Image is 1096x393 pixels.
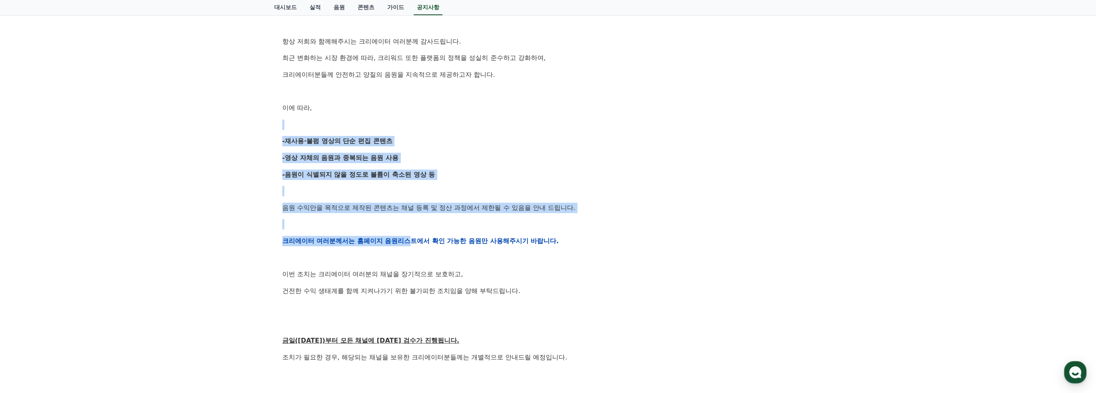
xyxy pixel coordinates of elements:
p: 이에 따라, [282,103,814,113]
p: 크리에이터분들께 안전하고 양질의 음원을 지속적으로 제공하고자 합니다. [282,70,814,80]
p: 음원 수익만을 목적으로 제작된 콘텐츠는 채널 등록 및 정산 과정에서 제한될 수 있음을 안내 드립니다. [282,203,814,213]
p: 최근 변화하는 시장 환경에 따라, 크리워드 또한 플랫폼의 정책을 성실히 준수하고 강화하여, [282,53,814,63]
span: 대화 [73,266,83,272]
a: 대화 [53,253,103,273]
strong: 크리에이터 여러분께서는 홈페이지 음원리스트에서 확인 가능한 음원만 사용해주시기 바랍니다. [282,237,559,245]
a: 홈 [2,253,53,273]
span: 홈 [25,265,30,272]
strong: -음원이 식별되지 않을 정도로 볼륨이 축소된 영상 등 [282,171,435,178]
p: 이번 조치는 크리에이터 여러분의 채널을 장기적으로 보호하고, [282,269,814,279]
p: 조치가 필요한 경우, 해당되는 채널을 보유한 크리에이터분들께는 개별적으로 안내드릴 예정입니다. [282,352,814,363]
strong: -재사용·불펌 영상의 단순 편집 콘텐츠 [282,137,392,145]
p: 항상 저희와 함께해주시는 크리에이터 여러분께 감사드립니다. [282,36,814,47]
span: 설정 [124,265,133,272]
a: 설정 [103,253,154,273]
p: 건전한 수익 생태계를 함께 지켜나가기 위한 불가피한 조치임을 양해 부탁드립니다. [282,286,814,296]
u: 금일([DATE])부터 모든 채널에 [DATE] 검수가 진행됩니다. [282,337,459,344]
strong: -영상 자체의 음원과 중복되는 음원 사용 [282,154,399,162]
